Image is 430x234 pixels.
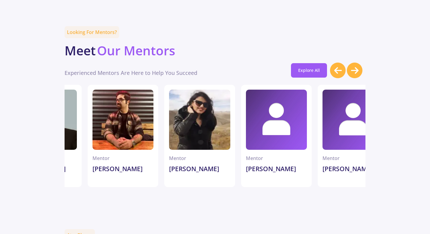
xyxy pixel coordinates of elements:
[65,68,197,78] span: Experienced Mentors Are Here to Help You Succeed
[169,164,230,182] p: [PERSON_NAME]
[322,155,384,162] div: Mentor
[291,63,327,78] a: Explore All
[318,85,389,187] a: Mentor[PERSON_NAME]
[322,164,384,182] p: [PERSON_NAME]
[246,155,307,162] div: Mentor
[92,155,154,162] div: Mentor
[65,26,119,38] span: Looking For Mentors?
[97,42,175,59] b: Our Mentors
[246,164,307,182] p: [PERSON_NAME]
[88,85,159,187] a: Mentor[PERSON_NAME]
[241,85,312,187] a: Mentor[PERSON_NAME]
[164,85,235,187] a: Mentor[PERSON_NAME]
[92,164,154,182] p: [PERSON_NAME]
[65,42,96,59] b: Meet
[169,155,230,162] div: Mentor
